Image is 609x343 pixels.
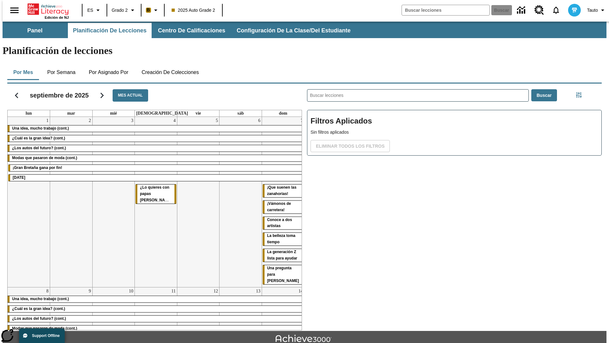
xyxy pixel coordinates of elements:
span: ¿Los autos del futuro? (cont.) [12,316,66,321]
a: 14 de septiembre de 2025 [297,287,304,295]
button: Abrir el menú lateral [5,1,24,20]
span: ¡Gran Bretaña gana por fin! [13,165,62,170]
a: 6 de septiembre de 2025 [257,117,262,124]
button: Planificación de lecciones [68,23,152,38]
span: ¡Que suenen las zanahorias! [267,185,297,196]
button: Seguir [94,87,110,104]
button: Panel [3,23,67,38]
span: ES [87,7,93,14]
div: La belleza toma tiempo [263,233,304,245]
span: ¿Lo quieres con papas fritas? [140,185,174,202]
div: La generación Z lista para ayudar [263,249,304,262]
span: Una idea, mucho trabajo (cont.) [12,126,69,131]
div: Filtros Aplicados [307,110,602,156]
a: martes [66,110,76,117]
button: Creación de colecciones [136,65,204,80]
a: 9 de septiembre de 2025 [88,287,92,295]
div: Calendario [2,81,302,330]
span: ¿Cuál es la gran idea? (cont.) [12,136,65,140]
span: B [147,6,150,14]
span: Modas que pasaron de moda (cont.) [12,326,77,331]
div: Modas que pasaron de moda (cont.) [8,155,304,161]
div: Modas que pasaron de moda (cont.) [8,326,304,332]
td: 4 de septiembre de 2025 [135,117,177,287]
p: Sin filtros aplicados [311,129,598,136]
h2: septiembre de 2025 [30,91,89,99]
span: Support Offline [32,333,60,338]
div: ¿Los autos del futuro? (cont.) [8,316,304,322]
td: 5 de septiembre de 2025 [177,117,219,287]
div: Una idea, mucho trabajo (cont.) [8,296,304,302]
button: Mes actual [113,89,148,102]
button: Perfil/Configuración [585,4,609,16]
input: Buscar lecciones [307,90,528,101]
span: Modas que pasaron de moda (cont.) [12,156,77,160]
button: Escoja un nuevo avatar [564,2,585,18]
span: Conoce a dos artistas [267,218,292,228]
a: Notificaciones [548,2,564,18]
a: miércoles [109,110,118,117]
td: 3 de septiembre de 2025 [92,117,135,287]
a: 11 de septiembre de 2025 [170,287,177,295]
div: Portada [28,2,69,19]
div: Subbarra de navegación [3,22,606,38]
h2: Filtros Aplicados [311,113,598,129]
a: 10 de septiembre de 2025 [128,287,134,295]
button: Centro de calificaciones [153,23,230,38]
a: viernes [194,110,202,117]
span: ¡Vámonos de carretera! [267,201,291,212]
div: ¿Los autos del futuro? (cont.) [8,145,304,151]
td: 6 de septiembre de 2025 [219,117,262,287]
button: Por mes [7,65,39,80]
button: Lenguaje: ES, Selecciona un idioma [84,4,105,16]
h1: Planificación de lecciones [3,45,606,57]
a: 4 de septiembre de 2025 [172,117,177,124]
a: lunes [24,110,33,117]
button: Menú lateral de filtros [573,89,585,101]
span: La generación Z lista para ayudar [267,250,297,260]
div: ¡Gran Bretaña gana por fin! [8,165,304,171]
button: Regresar [9,87,25,104]
div: ¿Lo quieres con papas fritas? [135,185,176,204]
div: ¡Que suenen las zanahorias! [263,185,304,197]
div: Una pregunta para Joplin [263,265,304,284]
div: ¿Cuál es la gran idea? (cont.) [8,306,304,312]
a: Centro de recursos, Se abrirá en una pestaña nueva. [531,2,548,19]
a: jueves [135,110,189,117]
button: Grado: Grado 2, Elige un grado [109,4,139,16]
a: sábado [236,110,245,117]
span: Una idea, mucho trabajo (cont.) [12,297,69,301]
a: 2 de septiembre de 2025 [88,117,92,124]
a: 7 de septiembre de 2025 [299,117,304,124]
span: Grado 2 [112,7,128,14]
div: Día del Trabajo [8,175,304,181]
a: 1 de septiembre de 2025 [45,117,50,124]
a: 5 de septiembre de 2025 [214,117,219,124]
td: 2 de septiembre de 2025 [50,117,93,287]
div: ¿Cuál es la gran idea? (cont.) [8,135,304,142]
a: 8 de septiembre de 2025 [45,287,50,295]
a: 12 de septiembre de 2025 [212,287,219,295]
button: Boost El color de la clase es anaranjado claro. Cambiar el color de la clase. [143,4,162,16]
span: Edición de NJ [45,16,69,19]
a: domingo [278,110,288,117]
td: 1 de septiembre de 2025 [8,117,50,287]
a: 3 de septiembre de 2025 [130,117,134,124]
span: ¿Cuál es la gran idea? (cont.) [12,306,65,311]
button: Buscar [531,89,557,102]
input: Buscar campo [402,5,489,15]
div: Una idea, mucho trabajo (cont.) [8,125,304,132]
span: ¿Los autos del futuro? (cont.) [12,146,66,150]
button: Por asignado por [84,65,134,80]
div: Subbarra de navegación [3,23,356,38]
a: Portada [28,3,69,16]
button: Support Offline [19,328,65,343]
span: Día del Trabajo [13,175,25,180]
td: 7 de septiembre de 2025 [262,117,304,287]
button: Por semana [42,65,81,80]
span: 2025 Auto Grade 2 [172,7,215,14]
span: La belleza toma tiempo [267,233,295,244]
div: Conoce a dos artistas [263,217,304,230]
div: ¡Vámonos de carretera! [263,201,304,213]
a: Centro de información [513,2,531,19]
